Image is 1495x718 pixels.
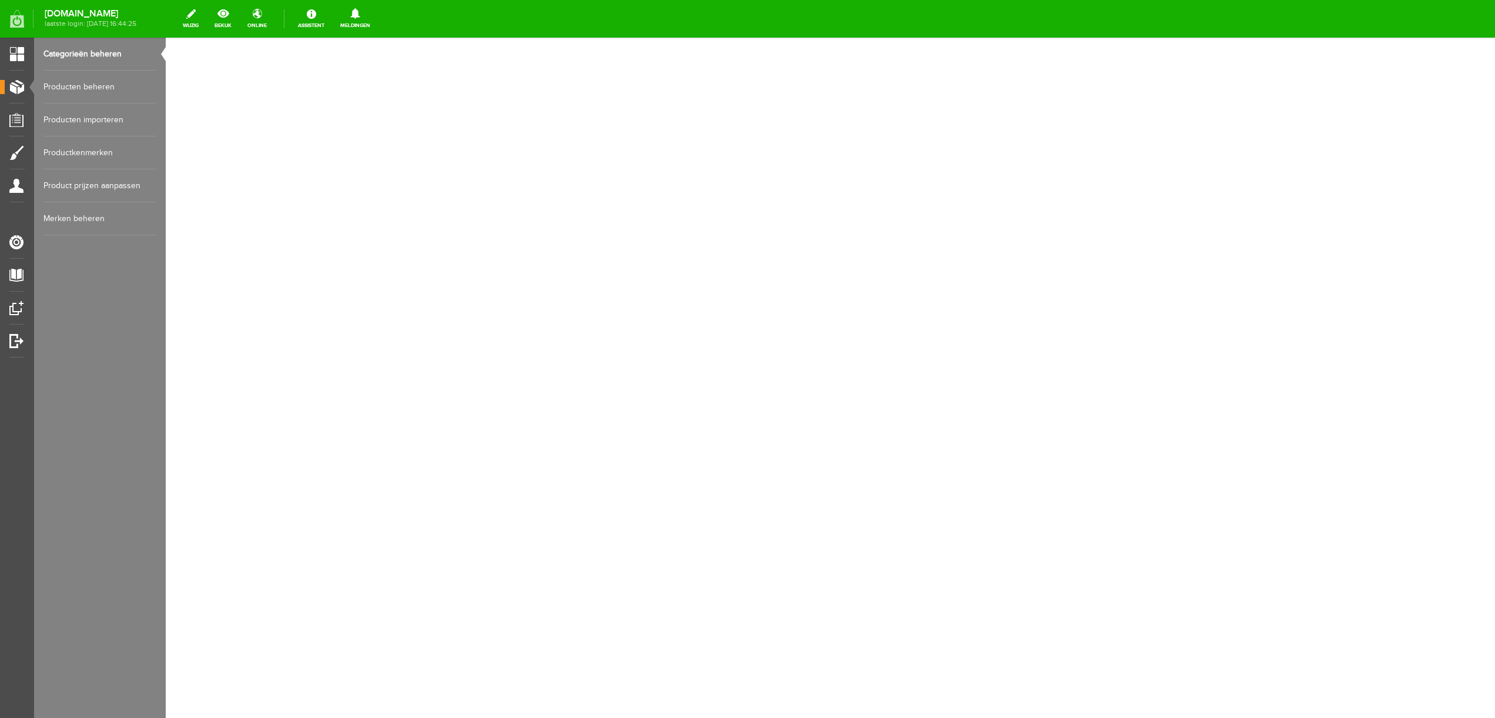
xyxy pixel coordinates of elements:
[45,11,136,17] strong: [DOMAIN_NAME]
[43,169,156,202] a: Product prijzen aanpassen
[291,6,331,32] a: Assistent
[240,6,274,32] a: online
[43,38,156,71] a: Categorieën beheren
[207,6,239,32] a: bekijk
[43,202,156,235] a: Merken beheren
[43,136,156,169] a: Productkenmerken
[176,6,206,32] a: wijzig
[43,71,156,103] a: Producten beheren
[43,103,156,136] a: Producten importeren
[333,6,377,32] a: Meldingen
[45,21,136,27] span: laatste login: [DATE] 16:44:25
